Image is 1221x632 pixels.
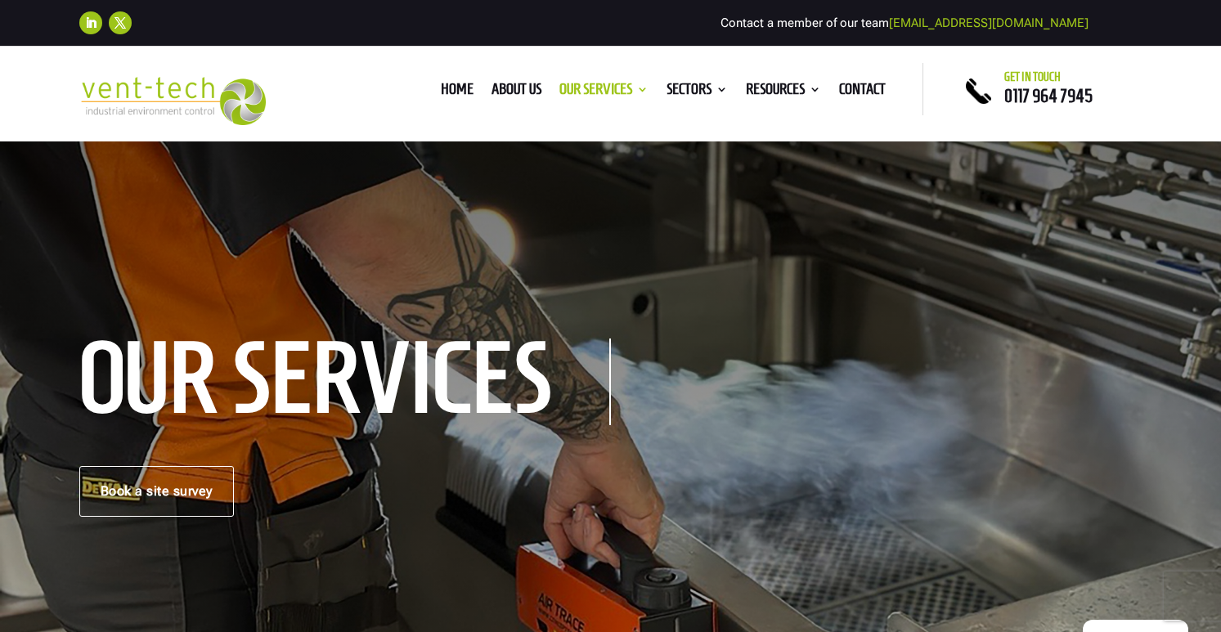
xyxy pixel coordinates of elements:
[667,83,728,101] a: Sectors
[839,83,886,101] a: Contact
[109,11,132,34] a: Follow on X
[441,83,474,101] a: Home
[720,16,1089,30] span: Contact a member of our team
[559,83,649,101] a: Our Services
[492,83,541,101] a: About us
[79,466,234,517] a: Book a site survey
[79,11,102,34] a: Follow on LinkedIn
[1004,70,1061,83] span: Get in touch
[889,16,1089,30] a: [EMAIL_ADDRESS][DOMAIN_NAME]
[746,83,821,101] a: Resources
[79,338,611,425] h1: Our Services
[79,77,267,125] img: 2023-09-27T08_35_16.549ZVENT-TECH---Clear-background
[1004,86,1093,105] a: 0117 964 7945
